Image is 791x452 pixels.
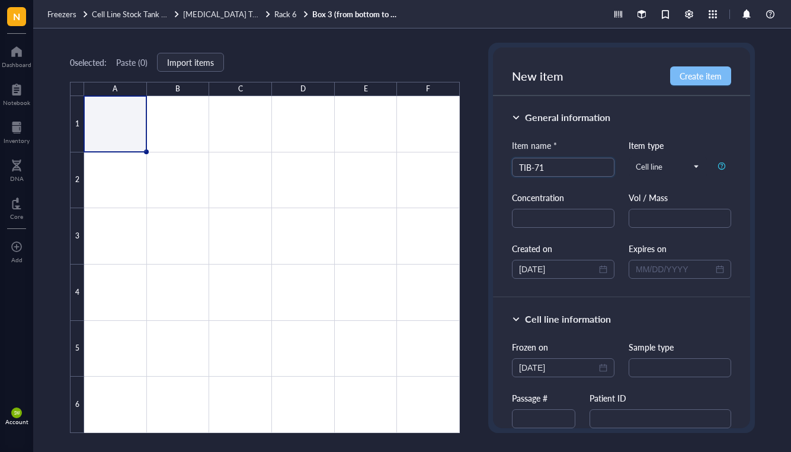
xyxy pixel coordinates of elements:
div: Expires on [629,242,731,255]
a: Core [10,194,23,220]
div: Core [10,213,23,220]
span: Freezers [47,8,76,20]
a: Freezers [47,9,89,20]
button: Create item [670,66,731,85]
span: SW [14,410,19,415]
div: F [426,82,430,96]
div: Created on [512,242,614,255]
a: Box 3 (from bottom to top) [312,9,401,20]
div: Item name [512,139,557,152]
span: Rack 6 [274,8,297,20]
input: MM/DD/YYYY [519,263,597,276]
a: Cell Line Stock Tank ([MEDICAL_DATA]) [92,9,181,20]
a: Notebook [3,80,30,106]
div: Dashboard [2,61,31,68]
span: Cell line [636,161,698,172]
div: Inventory [4,137,30,144]
div: Account [5,418,28,425]
div: 2 [70,152,84,209]
span: N [13,9,20,24]
div: E [364,82,368,96]
a: DNA [10,156,24,182]
a: [MEDICAL_DATA] TankRack 6 [183,9,310,20]
div: 6 [70,377,84,433]
div: B [175,82,180,96]
div: DNA [10,175,24,182]
button: Paste (0) [116,53,148,72]
div: 5 [70,321,84,377]
div: 0 selected: [70,56,107,69]
div: Sample type [629,340,731,354]
input: Select date [519,361,597,374]
div: A [113,82,117,96]
div: Passage # [512,391,575,405]
div: Add [11,256,23,263]
div: Notebook [3,99,30,106]
span: Cell Line Stock Tank ([MEDICAL_DATA]) [92,8,228,20]
div: 3 [70,208,84,265]
div: Cell line information [525,312,611,326]
span: Create item [680,71,722,81]
div: Item type [629,139,731,152]
span: [MEDICAL_DATA] Tank [183,8,264,20]
button: Import items [157,53,224,72]
div: Concentration [512,191,614,204]
input: MM/DD/YYYY [636,263,713,276]
div: 4 [70,265,84,321]
div: D [300,82,306,96]
a: Dashboard [2,42,31,68]
div: General information [525,110,610,125]
span: New item [512,68,563,84]
div: Frozen on [512,340,614,354]
div: C [238,82,243,96]
a: Inventory [4,118,30,144]
span: Import items [167,58,214,67]
div: Patient ID [590,391,731,405]
div: Vol / Mass [629,191,731,204]
div: 1 [70,96,84,152]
